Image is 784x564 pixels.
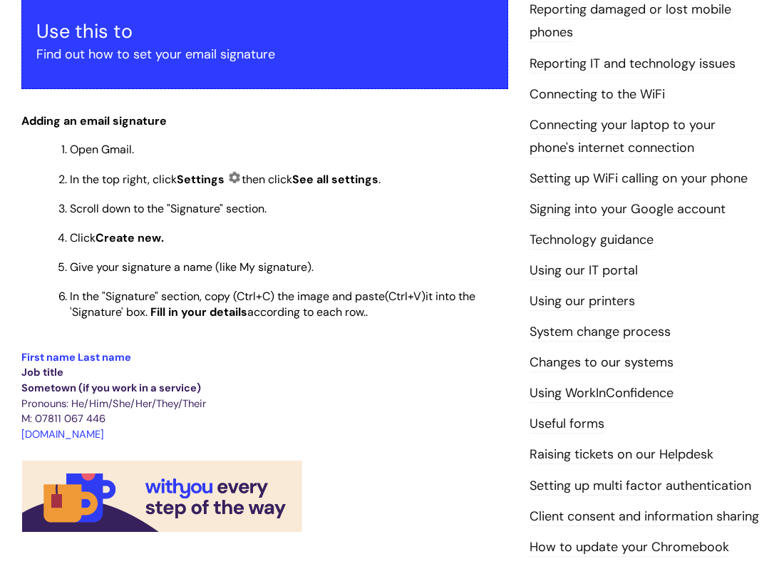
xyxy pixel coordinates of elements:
p: Find out how to set your email signature [36,43,493,66]
span: Adding an email signature [21,113,167,128]
span: Create new. [96,230,164,245]
img: WithYou email signature image [21,461,303,535]
a: Using WorkInConfidence [530,384,674,403]
span: Give your signature a name (like My signature). [70,260,314,275]
span: See all settings [292,172,378,187]
a: Reporting damaged or lost mobile phones [530,1,731,42]
span: opy (Ctrl+C) the image and paste [211,289,385,304]
a: Using our printers [530,292,635,311]
span: Open Gmail. [70,142,134,157]
span: . [378,172,381,187]
a: Client consent and information sharing [530,508,759,526]
a: Technology guidance [530,231,654,250]
span: (Ctrl+V) [385,289,425,304]
a: Raising tickets on our Helpdesk [530,446,713,464]
span: [DOMAIN_NAME] [21,427,104,441]
span: In the top right, click [70,172,227,187]
a: Using our IT portal [530,262,638,280]
a: Signing into your Google account [530,200,726,219]
span: Pronouns: He/Him/She/Her/They/Their [21,396,206,411]
span: M: 07811 067 446 [21,411,105,426]
a: WithYou email signature image [21,523,303,534]
span: Sometown (if you work in a service) [21,381,201,395]
span: then click [242,172,292,187]
span: First name Last name [21,350,131,364]
a: Connecting to the WiFi [530,86,665,104]
span: Job title [21,365,63,379]
a: Useful forms [530,415,604,434]
a: How to update your Chromebook [530,538,729,557]
strong: Settings [177,172,225,187]
strong: Fill in your details [150,304,247,319]
a: Setting up multi factor authentication [530,477,751,496]
span: In the "Signature" section, c according to each row.. [70,289,475,319]
a: Reporting IT and technology issues [530,55,736,73]
a: Setting up WiFi calling on your phone [530,170,748,188]
span: it into the 'Signature' box. [70,289,475,319]
a: Changes to our systems [530,354,674,372]
img: Settings [227,170,242,185]
span: Click [70,230,96,245]
a: System change process [530,323,671,342]
span: Scroll down to the "Signature" section. [70,201,267,216]
h3: Use this to [36,20,493,43]
a: Connecting your laptop to your phone's internet connection [530,116,716,158]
